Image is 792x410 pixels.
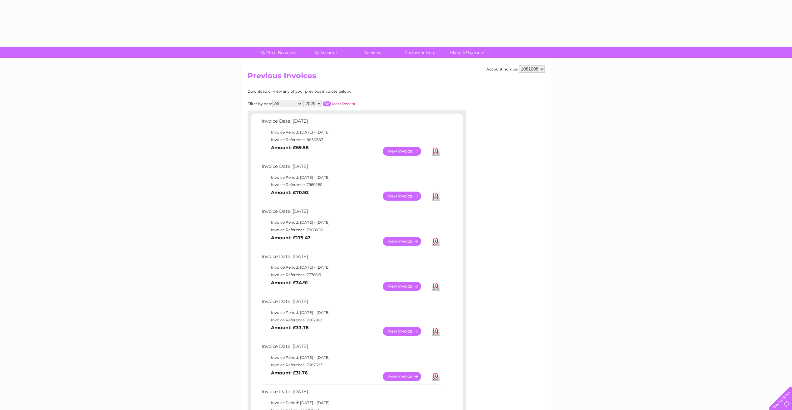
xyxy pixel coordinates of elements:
[271,190,309,195] b: Amount: £70.92
[432,372,440,381] a: Download
[260,271,443,279] td: Invoice Reference: 7776615
[432,282,440,291] a: Download
[260,219,443,226] td: Invoice Period: [DATE] - [DATE]
[383,372,429,381] a: View
[260,264,443,271] td: Invoice Period: [DATE] - [DATE]
[248,89,411,94] div: Download or view any of your previous invoices below.
[394,47,446,58] a: Customer Help
[260,181,443,188] td: Invoice Reference: 7960260
[486,65,545,73] div: Account number
[299,47,351,58] a: My Account
[271,280,308,286] b: Amount: £34.91
[383,327,429,336] a: View
[383,192,429,201] a: View
[383,282,429,291] a: View
[260,309,443,316] td: Invoice Period: [DATE] - [DATE]
[442,47,493,58] a: Make A Payment
[383,147,429,156] a: View
[260,342,443,354] td: Invoice Date: [DATE]
[260,388,443,399] td: Invoice Date: [DATE]
[332,101,356,106] a: Most Recent
[260,162,443,174] td: Invoice Date: [DATE]
[260,399,443,407] td: Invoice Period: [DATE] - [DATE]
[260,174,443,181] td: Invoice Period: [DATE] - [DATE]
[432,192,440,201] a: Download
[260,117,443,129] td: Invoice Date: [DATE]
[271,145,309,150] b: Amount: £69.58
[260,354,443,361] td: Invoice Period: [DATE] - [DATE]
[432,327,440,336] a: Download
[271,370,307,376] b: Amount: £31.76
[252,47,303,58] a: My Clear Business
[260,361,443,369] td: Invoice Reference: 7587583
[271,235,310,241] b: Amount: £175.47
[248,71,545,83] h2: Previous Invoices
[260,129,443,136] td: Invoice Period: [DATE] - [DATE]
[432,237,440,246] a: Download
[260,252,443,264] td: Invoice Date: [DATE]
[260,226,443,234] td: Invoice Reference: 7868928
[248,100,411,107] div: Filter by date
[383,237,429,246] a: View
[260,316,443,324] td: Invoice Reference: 7682962
[271,325,309,330] b: Amount: £33.78
[260,136,443,144] td: Invoice Reference: 8050587
[260,207,443,219] td: Invoice Date: [DATE]
[432,147,440,156] a: Download
[347,47,398,58] a: Services
[260,297,443,309] td: Invoice Date: [DATE]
